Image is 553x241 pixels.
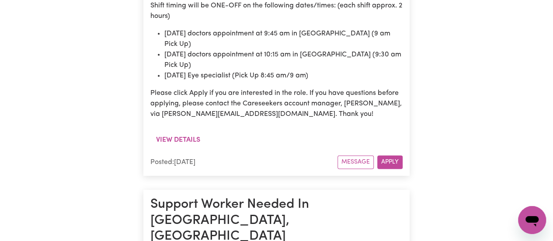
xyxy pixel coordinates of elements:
[377,155,403,169] button: Apply for this job
[164,49,403,70] li: [DATE] doctors appointment at 10:15 am in [GEOGRAPHIC_DATA] (9:30 am Pick Up)
[150,132,206,148] button: View details
[518,206,546,234] iframe: Button to launch messaging window
[164,28,403,49] li: [DATE] doctors appointment at 9:45 am in [GEOGRAPHIC_DATA] (9 am Pick Up)
[150,157,337,168] div: Posted: [DATE]
[164,70,403,81] li: [DATE] Eye specialist (Pick Up 8:45 am/9 am)
[337,155,374,169] button: Message
[150,0,403,21] p: Shift timing will be ONE-OFF on the following dates/times: (each shift approx. 2 hours)
[150,88,403,119] p: Please click Apply if you are interested in the role. If you have questions before applying, plea...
